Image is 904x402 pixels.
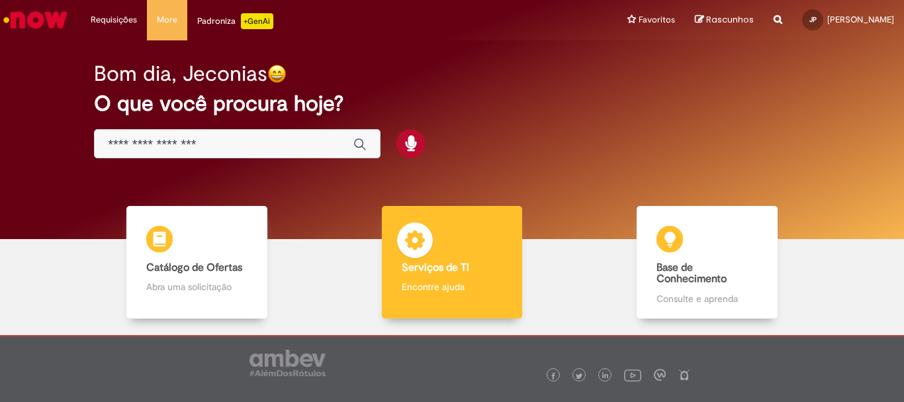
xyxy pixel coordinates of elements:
p: Encontre ajuda [402,280,502,293]
img: logo_footer_youtube.png [624,366,641,383]
img: logo_footer_twitter.png [576,373,582,379]
span: [PERSON_NAME] [827,14,894,25]
span: Favoritos [639,13,675,26]
a: Base de Conhecimento Consulte e aprenda [580,206,835,319]
a: Serviços de TI Encontre ajuda [324,206,579,319]
img: logo_footer_facebook.png [550,373,557,379]
div: Padroniza [197,13,273,29]
a: Rascunhos [695,14,754,26]
b: Catálogo de Ofertas [146,261,242,274]
img: happy-face.png [267,64,287,83]
img: ServiceNow [1,7,69,33]
img: logo_footer_naosei.png [678,369,690,381]
a: Catálogo de Ofertas Abra uma solicitação [69,206,324,319]
p: Consulte e aprenda [656,292,757,305]
p: +GenAi [241,13,273,29]
img: logo_footer_linkedin.png [602,372,609,380]
h2: Bom dia, Jeconias [94,62,267,85]
span: Requisições [91,13,137,26]
b: Base de Conhecimento [656,261,727,286]
h2: O que você procura hoje? [94,92,810,115]
img: logo_footer_workplace.png [654,369,666,381]
span: More [157,13,177,26]
span: Rascunhos [706,13,754,26]
b: Serviços de TI [402,261,469,274]
span: JP [809,15,817,24]
img: logo_footer_ambev_rotulo_gray.png [249,350,326,376]
p: Abra uma solicitação [146,280,247,293]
